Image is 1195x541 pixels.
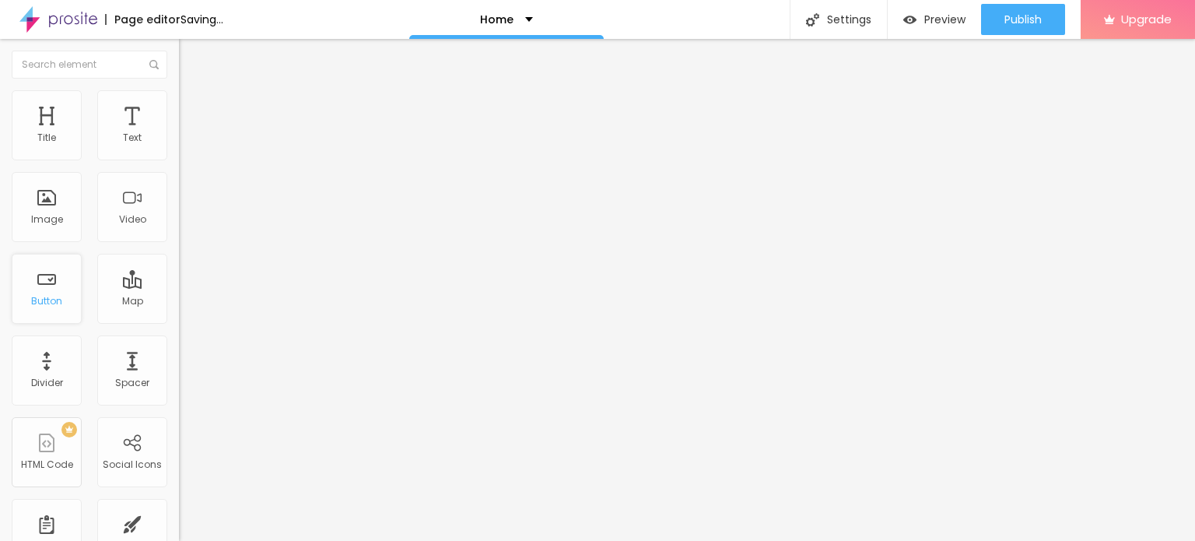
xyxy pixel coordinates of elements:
[12,51,167,79] input: Search element
[888,4,981,35] button: Preview
[903,13,916,26] img: view-1.svg
[180,14,223,25] div: Saving...
[480,14,513,25] p: Home
[123,132,142,143] div: Text
[122,296,143,307] div: Map
[1004,13,1042,26] span: Publish
[37,132,56,143] div: Title
[1121,12,1172,26] span: Upgrade
[31,214,63,225] div: Image
[924,13,965,26] span: Preview
[103,459,162,470] div: Social Icons
[115,378,149,388] div: Spacer
[31,296,62,307] div: Button
[31,378,63,388] div: Divider
[105,14,180,25] div: Page editor
[149,60,159,69] img: Icone
[119,214,146,225] div: Video
[806,13,819,26] img: Icone
[981,4,1065,35] button: Publish
[21,459,73,470] div: HTML Code
[179,39,1195,541] iframe: Editor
